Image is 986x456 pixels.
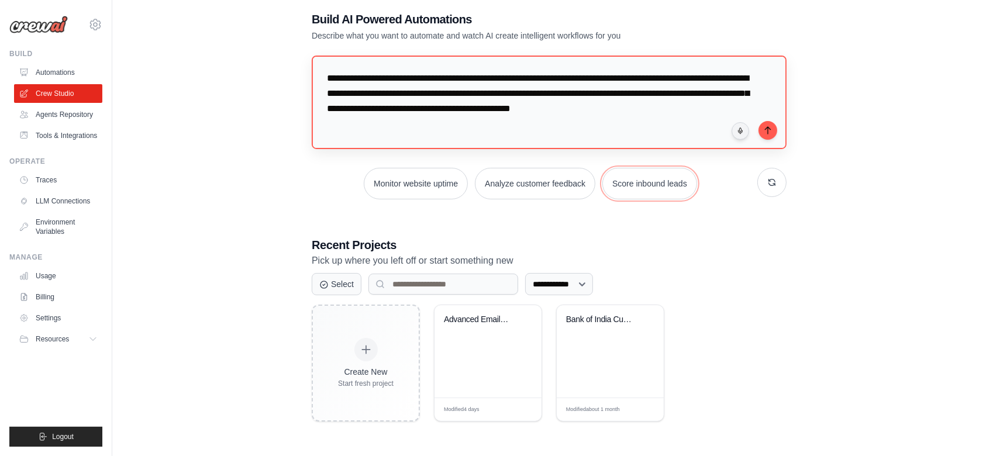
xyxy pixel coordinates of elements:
a: Agents Repository [14,105,102,124]
button: Resources [14,330,102,348]
span: Logout [52,432,74,441]
span: Modified about 1 month [566,406,620,414]
a: Automations [14,63,102,82]
a: Traces [14,171,102,189]
div: Advanced Email Marketing Automation [444,315,515,325]
div: Manage [9,253,102,262]
div: Bank of India Customer Care System [566,315,637,325]
span: Edit [514,405,524,414]
a: Crew Studio [14,84,102,103]
div: Operate [9,157,102,166]
button: Get new suggestions [757,168,787,197]
button: Click to speak your automation idea [732,122,749,140]
button: Monitor website uptime [364,168,468,199]
p: Pick up where you left off or start something new [312,253,787,268]
a: Billing [14,288,102,306]
div: Build [9,49,102,58]
div: Create New [338,366,394,378]
img: Logo [9,16,68,33]
button: Logout [9,427,102,447]
a: Usage [14,267,102,285]
h1: Build AI Powered Automations [312,11,705,27]
a: LLM Connections [14,192,102,210]
span: Resources [36,334,69,344]
a: Environment Variables [14,213,102,241]
a: Settings [14,309,102,327]
button: Analyze customer feedback [475,168,595,199]
a: Tools & Integrations [14,126,102,145]
span: Edit [636,405,646,414]
button: Score inbound leads [602,168,697,199]
span: Modified 4 days [444,406,480,414]
div: Start fresh project [338,379,394,388]
p: Describe what you want to automate and watch AI create intelligent workflows for you [312,30,705,42]
button: Select [312,273,361,295]
h3: Recent Projects [312,237,787,253]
